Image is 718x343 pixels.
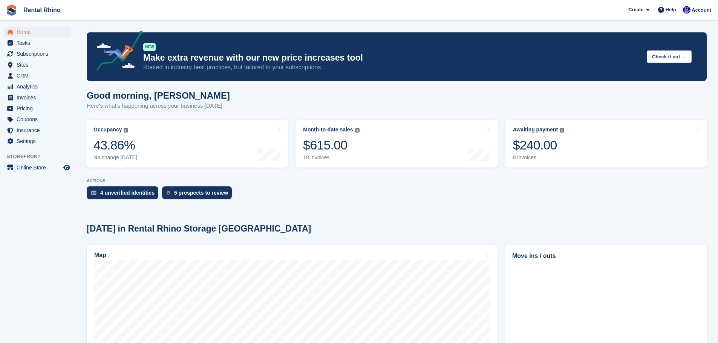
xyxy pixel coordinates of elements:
[355,128,360,133] img: icon-info-grey-7440780725fd019a000dd9b08b2336e03edf1995a4989e88bcd33f0948082b44.svg
[4,38,71,48] a: menu
[17,49,62,59] span: Subscriptions
[628,6,643,14] span: Create
[692,6,711,14] span: Account
[4,125,71,136] a: menu
[17,103,62,114] span: Pricing
[17,38,62,48] span: Tasks
[17,70,62,81] span: CRM
[4,59,71,70] a: menu
[87,90,230,101] h1: Good morning, [PERSON_NAME]
[513,137,565,153] div: $240.00
[143,43,156,51] div: NEW
[647,50,692,63] button: Check it out →
[93,127,122,133] div: Occupancy
[20,4,64,16] a: Rental Rhino
[143,63,641,72] p: Rooted in industry best practices, but tailored to your subscriptions.
[683,6,690,14] img: Ari Kolas
[17,92,62,103] span: Invoices
[513,154,565,161] div: 8 invoices
[4,81,71,92] a: menu
[124,128,128,133] img: icon-info-grey-7440780725fd019a000dd9b08b2336e03edf1995a4989e88bcd33f0948082b44.svg
[513,127,558,133] div: Awaiting payment
[86,120,288,168] a: Occupancy 43.86% No change [DATE]
[17,27,62,37] span: Home
[17,59,62,70] span: Sites
[87,186,162,203] a: 4 unverified identities
[4,136,71,146] a: menu
[17,81,62,92] span: Analytics
[93,137,137,153] div: 43.86%
[174,190,228,196] div: 5 prospects to review
[512,252,700,261] h2: Move ins / outs
[87,178,707,183] p: ACTIONS
[4,27,71,37] a: menu
[7,153,75,160] span: Storefront
[91,191,96,195] img: verify_identity-adf6edd0f0f0b5bbfe63781bf79b02c33cf7c696d77639b501bdc392416b5a36.svg
[62,163,71,172] a: Preview store
[303,137,359,153] div: $615.00
[666,6,676,14] span: Help
[4,103,71,114] a: menu
[94,252,106,259] h2: Map
[295,120,498,168] a: Month-to-date sales $615.00 18 invoices
[4,162,71,173] a: menu
[143,52,641,63] p: Make extra revenue with our new price increases tool
[100,190,155,196] div: 4 unverified identities
[4,70,71,81] a: menu
[4,49,71,59] a: menu
[560,128,564,133] img: icon-info-grey-7440780725fd019a000dd9b08b2336e03edf1995a4989e88bcd33f0948082b44.svg
[93,154,137,161] div: No change [DATE]
[17,162,62,173] span: Online Store
[167,191,170,195] img: prospect-51fa495bee0391a8d652442698ab0144808aea92771e9ea1ae160a38d050c398.svg
[303,154,359,161] div: 18 invoices
[4,114,71,125] a: menu
[17,114,62,125] span: Coupons
[162,186,236,203] a: 5 prospects to review
[303,127,353,133] div: Month-to-date sales
[87,102,230,110] p: Here's what's happening across your business [DATE]
[505,120,707,168] a: Awaiting payment $240.00 8 invoices
[17,136,62,146] span: Settings
[87,224,311,234] h2: [DATE] in Rental Rhino Storage [GEOGRAPHIC_DATA]
[17,125,62,136] span: Insurance
[4,92,71,103] a: menu
[90,30,143,73] img: price-adjustments-announcement-icon-8257ccfd72463d97f412b2fc003d46551f7dbcb40ab6d574587a9cd5c0d94...
[6,5,17,16] img: stora-icon-8386f47178a22dfd0bd8f6a31ec36ba5ce8667c1dd55bd0f319d3a0aa187defe.svg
